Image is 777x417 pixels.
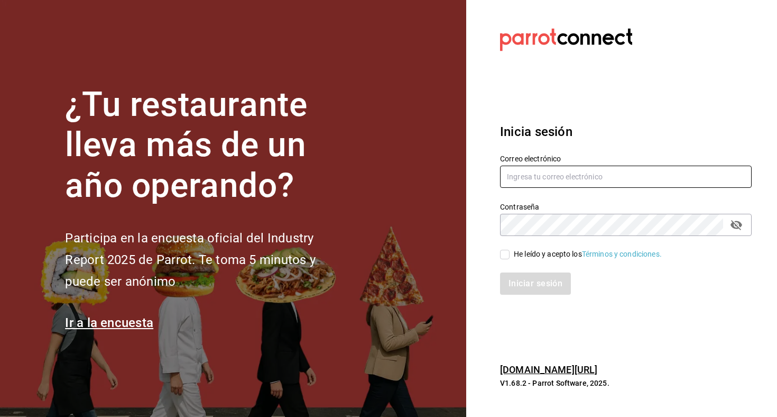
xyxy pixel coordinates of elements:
[500,378,752,388] p: V1.68.2 - Parrot Software, 2025.
[500,203,752,210] label: Contraseña
[65,315,153,330] a: Ir a la encuesta
[500,364,597,375] a: [DOMAIN_NAME][URL]
[727,216,745,234] button: passwordField
[65,228,350,292] h2: Participa en la encuesta oficial del Industry Report 2025 de Parrot. Te toma 5 minutos y puede se...
[500,155,752,162] label: Correo electrónico
[514,249,662,260] div: He leído y acepto los
[65,85,350,206] h1: ¿Tu restaurante lleva más de un año operando?
[500,122,752,141] h3: Inicia sesión
[500,166,752,188] input: Ingresa tu correo electrónico
[582,250,662,258] a: Términos y condiciones.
